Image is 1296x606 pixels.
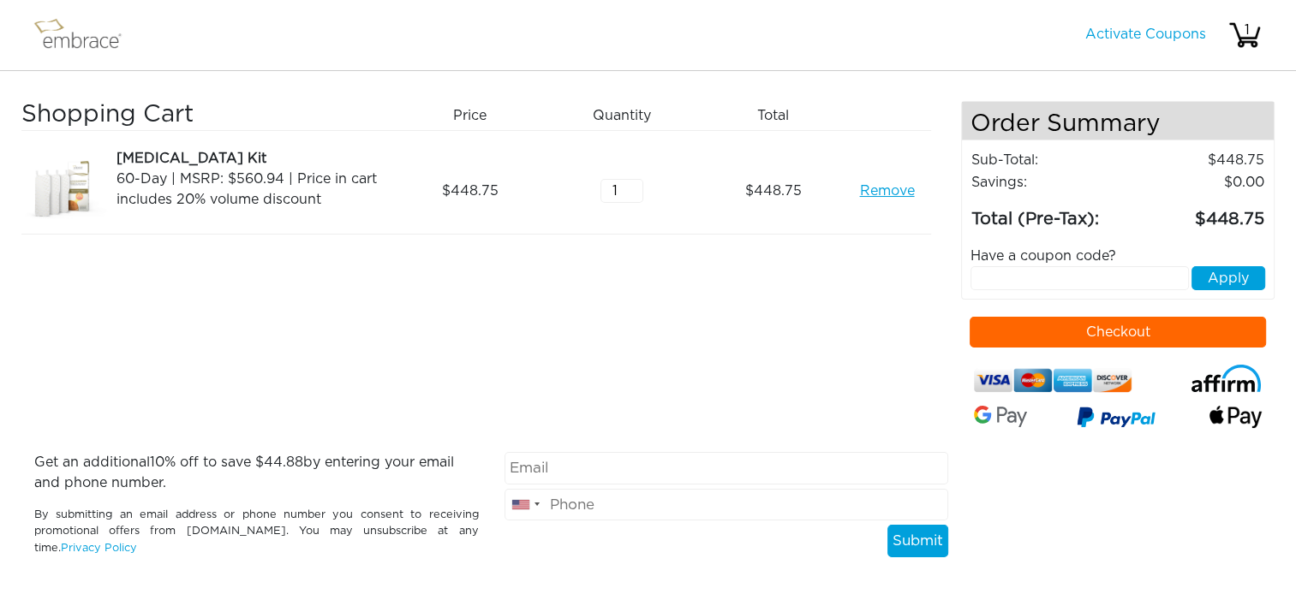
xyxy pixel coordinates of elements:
span: 448.75 [442,181,499,201]
span: 44.88 [264,455,303,469]
td: Savings : [971,171,1132,193]
p: By submitting an email address or phone number you consent to receiving promotional offers from [... [34,507,479,556]
td: 0.00 [1132,171,1265,193]
div: United States: +1 [505,490,545,520]
button: Checkout [970,317,1266,348]
img: credit-cards.png [974,365,1131,397]
button: Submit [887,525,948,557]
div: 1 [1230,20,1264,40]
div: 60-Day | MSRP: $560.94 | Price in cart includes 20% volume discount [116,169,388,210]
td: Total (Pre-Tax): [971,193,1132,233]
input: Email [505,452,949,484]
img: affirm-logo.svg [1191,365,1262,392]
img: fullApplePay.png [1209,406,1262,427]
img: a09f5d18-8da6-11e7-9c79-02e45ca4b85b.jpeg [21,148,107,234]
img: logo.png [30,14,141,56]
div: Price [401,101,552,130]
img: cart [1227,18,1262,52]
img: Google-Pay-Logo.svg [974,406,1026,426]
td: Sub-Total: [971,149,1132,171]
input: Phone [505,489,949,521]
a: Remove [859,181,914,201]
span: 448.75 [745,181,802,201]
a: Privacy Policy [61,543,137,554]
td: 448.75 [1132,193,1265,233]
div: Have a coupon code? [958,246,1278,266]
img: paypal-v3.png [1077,402,1156,435]
h3: Shopping Cart [21,101,388,130]
a: Activate Coupons [1085,27,1206,41]
button: Apply [1191,266,1265,290]
div: Total [704,101,856,130]
div: [MEDICAL_DATA] Kit [116,148,388,169]
h4: Order Summary [962,102,1274,140]
span: Quantity [593,105,651,126]
td: 448.75 [1132,149,1265,171]
a: 1 [1227,27,1262,41]
span: 10 [150,455,164,469]
p: Get an additional % off to save $ by entering your email and phone number. [34,452,479,493]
